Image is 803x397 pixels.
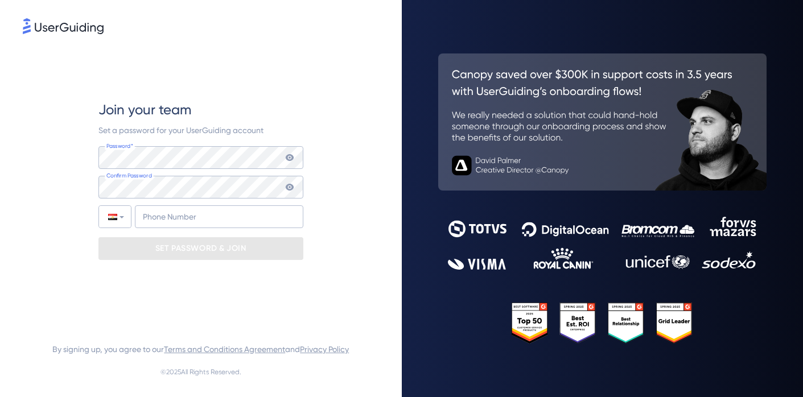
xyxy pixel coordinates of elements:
[98,101,191,119] span: Join your team
[300,345,349,354] a: Privacy Policy
[438,53,767,191] img: 26c0aa7c25a843aed4baddd2b5e0fa68.svg
[512,303,693,344] img: 25303e33045975176eb484905ab012ff.svg
[98,126,263,135] span: Set a password for your UserGuiding account
[448,217,757,269] img: 9302ce2ac39453076f5bc0f2f2ca889b.svg
[160,365,241,379] span: © 2025 All Rights Reserved.
[99,206,131,228] div: Egypt: + 20
[23,18,104,34] img: 8faab4ba6bc7696a72372aa768b0286c.svg
[52,342,349,356] span: By signing up, you agree to our and
[155,239,246,258] p: SET PASSWORD & JOIN
[164,345,285,354] a: Terms and Conditions Agreement
[135,205,303,228] input: Phone Number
